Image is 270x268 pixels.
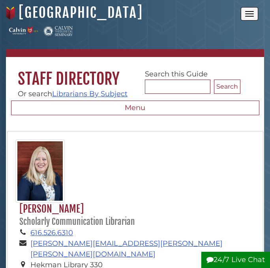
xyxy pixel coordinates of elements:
button: Open the menu [241,7,258,21]
span: Or search [18,89,127,98]
small: Scholarly Communication Librarian [19,217,135,227]
button: Menu [11,101,259,116]
h1: Staff Directory [6,57,264,89]
a: [PERSON_NAME][EMAIL_ADDRESS][PERSON_NAME][PERSON_NAME][DOMAIN_NAME] [30,239,223,258]
nav: breadcrumb [6,49,264,57]
button: Search [214,80,240,94]
img: Calvin Theological Seminary [43,26,73,36]
button: 24/7 Live Chat [201,252,270,268]
a: Librarians By Subject [52,89,127,98]
a: [GEOGRAPHIC_DATA] [19,4,143,21]
img: gina_bolger_125x160.jpg [15,139,65,203]
a: 616.526.6310 [30,228,73,237]
h2: [PERSON_NAME] [15,203,255,228]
